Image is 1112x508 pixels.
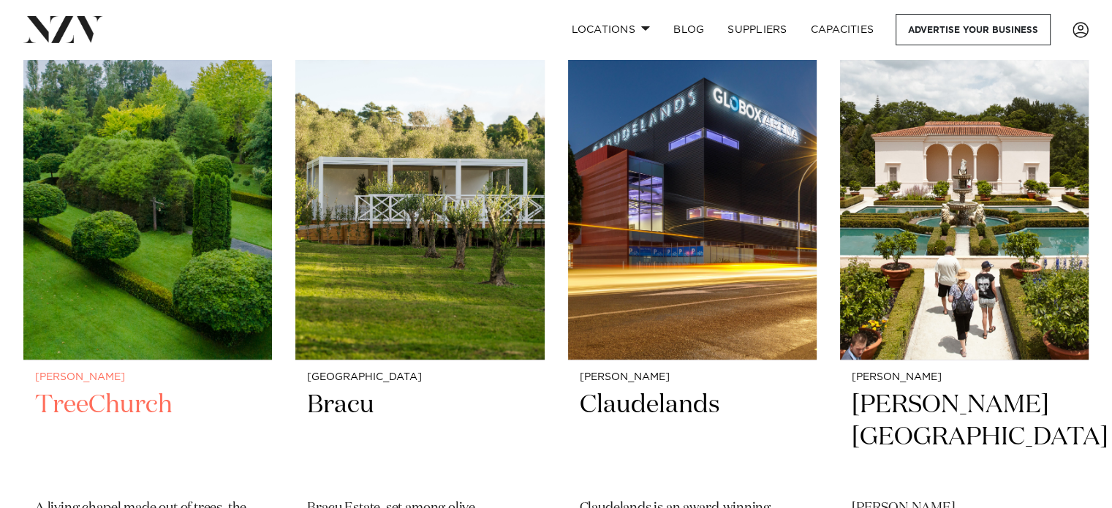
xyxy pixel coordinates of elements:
small: [PERSON_NAME] [35,372,260,383]
h2: Claudelands [580,389,805,488]
a: Locations [559,14,662,45]
img: tab_keywords_by_traffic_grey.svg [145,85,157,96]
h2: [PERSON_NAME][GEOGRAPHIC_DATA] [852,389,1077,488]
small: [PERSON_NAME] [580,372,805,383]
a: SUPPLIERS [716,14,798,45]
a: Advertise your business [896,14,1051,45]
div: Domain Overview [56,86,131,96]
img: website_grey.svg [23,38,35,50]
a: BLOG [662,14,716,45]
img: tab_domain_overview_orange.svg [39,85,51,96]
img: logo_orange.svg [23,23,35,35]
h2: TreeChurch [35,389,260,488]
div: Domain: [DOMAIN_NAME] [38,38,161,50]
img: nzv-logo.png [23,16,103,42]
small: [GEOGRAPHIC_DATA] [307,372,532,383]
div: Keywords by Traffic [162,86,246,96]
a: Capacities [799,14,886,45]
div: v 4.0.25 [41,23,72,35]
h2: Bracu [307,389,532,488]
small: [PERSON_NAME] [852,372,1077,383]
